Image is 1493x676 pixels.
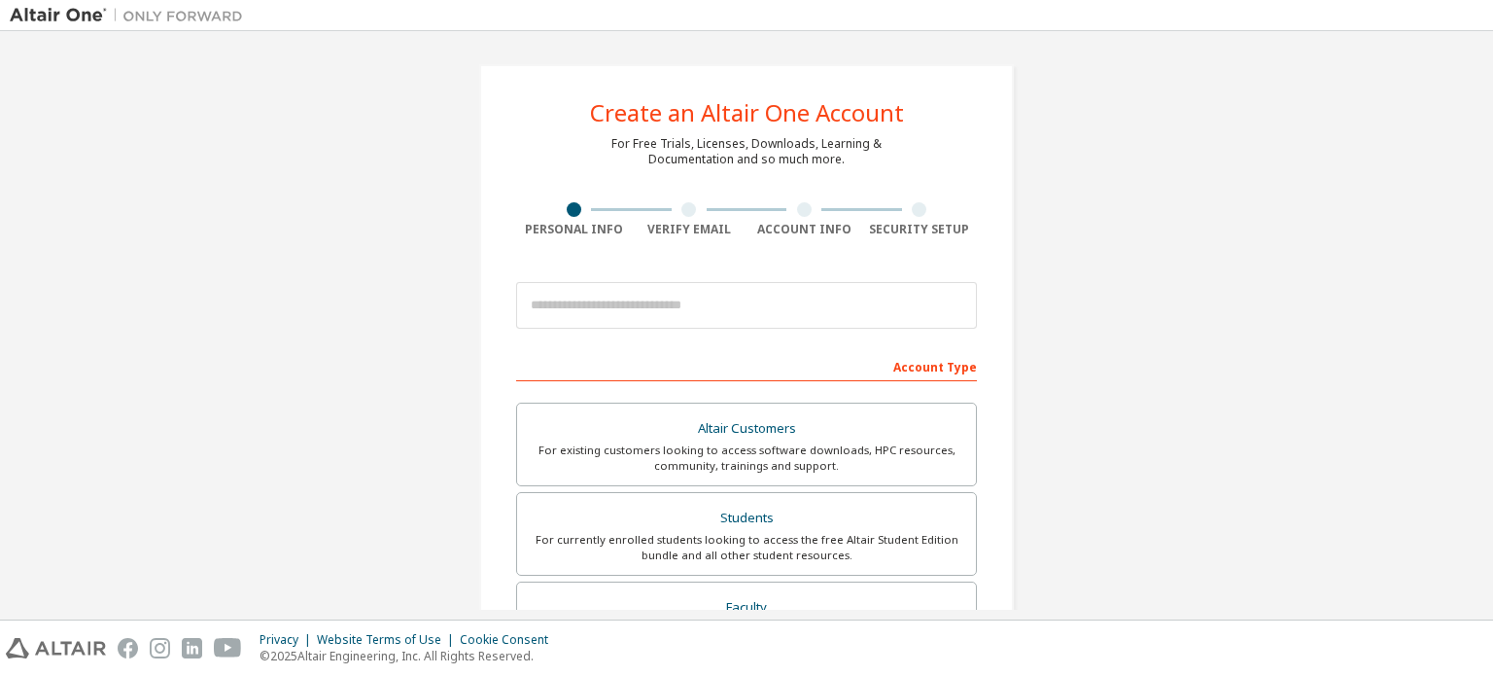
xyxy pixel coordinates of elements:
div: Students [529,505,964,532]
img: facebook.svg [118,638,138,658]
div: Personal Info [516,222,632,237]
div: Verify Email [632,222,747,237]
img: youtube.svg [214,638,242,658]
div: For currently enrolled students looking to access the free Altair Student Edition bundle and all ... [529,532,964,563]
div: Account Info [746,222,862,237]
div: Faculty [529,594,964,622]
img: altair_logo.svg [6,638,106,658]
div: Privacy [260,632,317,648]
div: Altair Customers [529,415,964,443]
div: Website Terms of Use [317,632,460,648]
img: instagram.svg [150,638,170,658]
div: For existing customers looking to access software downloads, HPC resources, community, trainings ... [529,443,964,474]
img: linkedin.svg [182,638,202,658]
div: Security Setup [862,222,978,237]
div: Create an Altair One Account [590,101,904,125]
div: Account Type [516,350,977,381]
div: Cookie Consent [460,632,560,648]
div: For Free Trials, Licenses, Downloads, Learning & Documentation and so much more. [611,136,882,167]
p: © 2025 Altair Engineering, Inc. All Rights Reserved. [260,648,560,664]
img: Altair One [10,6,253,25]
